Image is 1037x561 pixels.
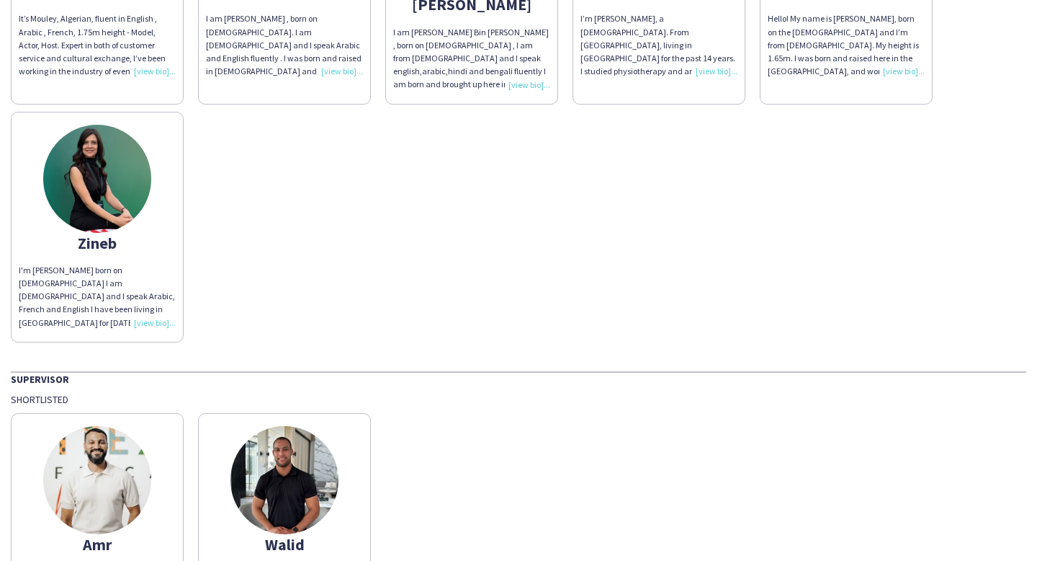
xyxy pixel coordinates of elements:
[43,426,151,534] img: thumb-66c1b6852183e.jpeg
[580,12,737,78] div: I’m [PERSON_NAME], a [DEMOGRAPHIC_DATA]. From [GEOGRAPHIC_DATA], living in [GEOGRAPHIC_DATA] for ...
[11,371,1026,386] div: Supervisor
[393,26,550,92] div: I am [PERSON_NAME] Bin [PERSON_NAME] , born on [DEMOGRAPHIC_DATA] , I am from [DEMOGRAPHIC_DATA] ...
[11,393,1026,406] div: Shortlisted
[43,125,151,233] img: thumb-8fa862a2-4ba6-4d8c-b812-4ab7bb08ac6d.jpg
[19,12,176,78] div: It’s Mouley, Algerian, fluent in English , Arabic , French, 1.75m height - Model, Actor, Host. Ex...
[768,12,925,78] div: Hello! My name is [PERSON_NAME], born on the [DEMOGRAPHIC_DATA] and I’m from [DEMOGRAPHIC_DATA]. ...
[206,12,363,78] div: I am [PERSON_NAME] , born on [DEMOGRAPHIC_DATA]. I am [DEMOGRAPHIC_DATA] and I speak Arabic and E...
[206,538,363,551] div: Walid
[19,237,176,249] div: Zineb
[230,426,338,534] img: thumb-6561e4e30813b.jpeg
[19,264,176,330] div: I'm [PERSON_NAME] born on [DEMOGRAPHIC_DATA] I am [DEMOGRAPHIC_DATA] and I speak Arabic, French a...
[19,538,176,551] div: Amr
